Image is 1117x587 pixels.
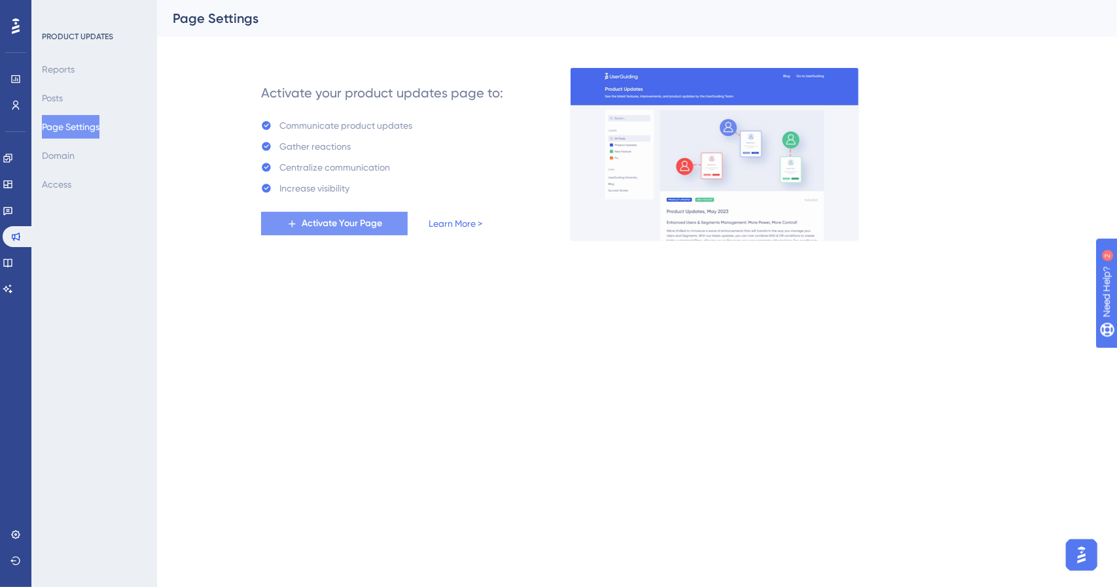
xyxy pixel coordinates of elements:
button: Reports [42,58,75,81]
iframe: UserGuiding AI Assistant Launcher [1062,535,1101,575]
span: Need Help? [31,3,82,19]
div: Increase visibility [279,180,349,196]
div: PRODUCT UPDATES [42,31,113,42]
div: Communicate product updates [279,118,412,133]
div: Page Settings [173,9,1069,27]
button: Activate Your Page [261,212,408,235]
div: Gather reactions [279,139,351,154]
span: Activate Your Page [302,216,382,231]
button: Access [42,173,71,196]
button: Page Settings [42,115,99,139]
button: Domain [42,144,75,167]
div: Activate your product updates page to: [261,84,503,102]
button: Posts [42,86,63,110]
div: Centralize communication [279,159,390,175]
div: 2 [91,7,95,17]
img: 253145e29d1258e126a18a92d52e03bb.gif [570,67,859,241]
a: Learn More > [429,216,482,231]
